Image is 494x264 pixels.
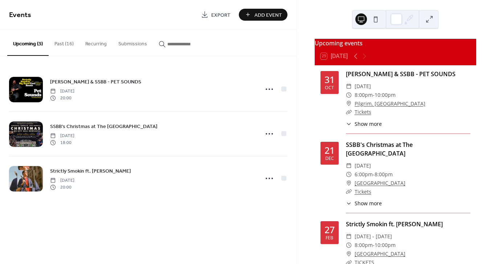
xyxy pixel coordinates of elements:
[346,91,352,99] div: ​
[50,184,74,190] span: 20:00
[50,168,131,175] span: Strictly Smokin ft. [PERSON_NAME]
[355,170,373,179] span: 6:00pm
[50,123,158,131] span: SSBB's Christmas at The [GEOGRAPHIC_DATA]
[50,122,158,131] a: SSBB's Christmas at The [GEOGRAPHIC_DATA]
[9,8,31,22] span: Events
[239,9,287,21] button: Add Event
[79,29,113,55] button: Recurring
[315,39,476,48] div: Upcoming events
[346,199,382,207] button: ​Show more
[196,9,236,21] a: Export
[211,11,230,19] span: Export
[346,232,352,241] div: ​
[375,170,393,179] span: 8:00pm
[254,11,282,19] span: Add Event
[355,108,371,115] a: Tickets
[355,161,371,170] span: [DATE]
[50,88,74,95] span: [DATE]
[49,29,79,55] button: Past (16)
[346,82,352,91] div: ​
[355,249,405,258] a: [GEOGRAPHIC_DATA]
[325,156,334,161] div: Dec
[346,187,352,196] div: ​
[346,199,352,207] div: ​
[7,29,49,56] button: Upcoming (3)
[346,220,443,228] a: Strictly Smokin ft. [PERSON_NAME]
[325,86,334,90] div: Oct
[373,241,375,249] span: -
[355,179,405,187] a: [GEOGRAPHIC_DATA]
[373,170,375,179] span: -
[346,108,352,116] div: ​
[50,177,74,184] span: [DATE]
[346,120,352,128] div: ​
[50,95,74,101] span: 20:00
[50,78,141,86] a: [PERSON_NAME] & SSBB - PET SOUNDS
[50,133,74,139] span: [DATE]
[355,199,382,207] span: Show more
[346,120,382,128] button: ​Show more
[346,179,352,187] div: ​
[326,236,333,240] div: Feb
[324,75,335,84] div: 31
[355,232,392,241] span: [DATE] - [DATE]
[346,241,352,249] div: ​
[355,188,371,195] a: Tickets
[355,241,373,249] span: 8:00pm
[346,99,352,108] div: ​
[346,70,456,78] a: [PERSON_NAME] & SSBB - PET SOUNDS
[375,91,396,99] span: 10:00pm
[373,91,375,99] span: -
[355,120,382,128] span: Show more
[113,29,153,55] button: Submissions
[324,225,335,234] div: 27
[346,249,352,258] div: ​
[346,170,352,179] div: ​
[50,139,74,146] span: 18:00
[50,167,131,175] a: Strictly Smokin ft. [PERSON_NAME]
[355,99,425,108] a: Pilgrim, [GEOGRAPHIC_DATA]
[346,161,352,170] div: ​
[324,146,335,155] div: 21
[375,241,396,249] span: 10:00pm
[346,141,413,157] a: SSBB's Christmas at The [GEOGRAPHIC_DATA]
[355,91,373,99] span: 8:00pm
[355,82,371,91] span: [DATE]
